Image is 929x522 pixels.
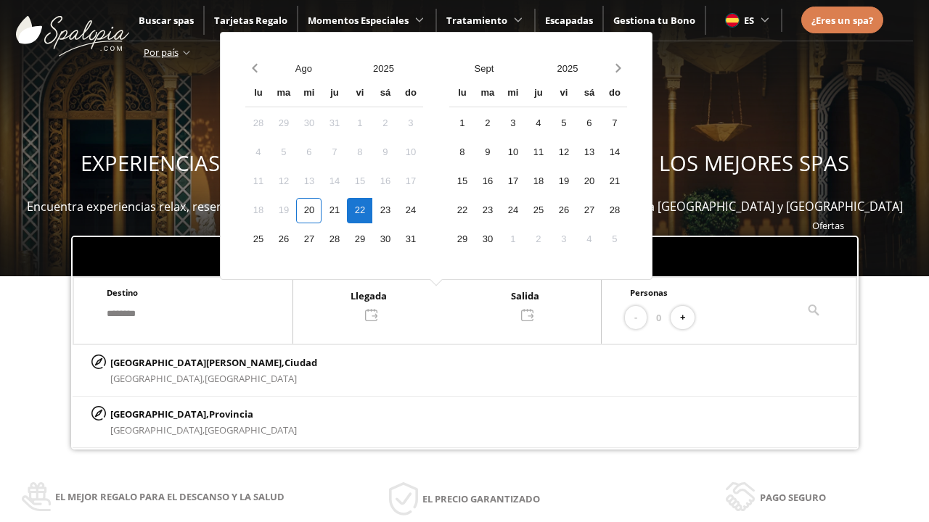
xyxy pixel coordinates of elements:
[630,287,668,298] span: Personas
[551,169,576,194] div: 19
[398,111,423,136] div: 3
[449,81,627,252] div: Calendar wrapper
[209,407,253,420] span: Provincia
[449,198,475,223] div: 22
[245,81,423,252] div: Calendar wrapper
[525,81,551,107] div: ju
[760,489,826,505] span: Pago seguro
[245,227,271,252] div: 25
[245,198,271,223] div: 18
[475,140,500,165] div: 9
[398,169,423,194] div: 17
[602,81,627,107] div: do
[296,111,322,136] div: 30
[214,14,287,27] a: Tarjetas Regalo
[449,81,475,107] div: lu
[322,140,347,165] div: 7
[110,372,205,385] span: [GEOGRAPHIC_DATA],
[139,14,194,27] span: Buscar spas
[245,111,271,136] div: 28
[525,140,551,165] div: 11
[271,111,296,136] div: 29
[551,111,576,136] div: 5
[245,56,263,81] button: Previous month
[656,310,661,326] span: 0
[347,198,372,223] div: 22
[110,423,205,436] span: [GEOGRAPHIC_DATA],
[27,199,903,215] span: Encuentra experiencias relax, reserva bonos spas y escapadas wellness para disfrutar en más de 40...
[525,169,551,194] div: 18
[449,169,475,194] div: 15
[296,81,322,107] div: mi
[245,111,423,252] div: Calendar days
[551,140,576,165] div: 12
[347,111,372,136] div: 1
[602,169,627,194] div: 21
[245,169,271,194] div: 11
[442,56,525,81] button: Open months overlay
[347,81,372,107] div: vi
[609,56,627,81] button: Next month
[322,169,347,194] div: 14
[545,14,593,27] a: Escapadas
[551,81,576,107] div: vi
[576,140,602,165] div: 13
[372,198,398,223] div: 23
[500,169,525,194] div: 17
[449,140,475,165] div: 8
[347,140,372,165] div: 8
[296,169,322,194] div: 13
[602,140,627,165] div: 14
[271,227,296,252] div: 26
[81,149,849,178] span: EXPERIENCIAS WELLNESS PARA REGALAR Y DISFRUTAR EN LOS MEJORES SPAS
[602,227,627,252] div: 5
[449,111,475,136] div: 1
[245,81,271,107] div: lu
[525,56,609,81] button: Open years overlay
[245,140,271,165] div: 4
[296,140,322,165] div: 6
[347,169,372,194] div: 15
[812,219,844,232] a: Ofertas
[475,111,500,136] div: 2
[475,227,500,252] div: 30
[263,56,343,81] button: Open months overlay
[16,1,129,57] img: ImgLogoSpalopia.BvClDcEz.svg
[475,169,500,194] div: 16
[271,81,296,107] div: ma
[322,227,347,252] div: 28
[285,356,317,369] span: Ciudad
[422,491,540,507] span: El precio garantizado
[347,227,372,252] div: 29
[525,111,551,136] div: 4
[576,81,602,107] div: sá
[271,140,296,165] div: 5
[576,227,602,252] div: 4
[475,81,500,107] div: ma
[602,198,627,223] div: 28
[449,227,475,252] div: 29
[372,111,398,136] div: 2
[322,111,347,136] div: 31
[811,12,873,28] a: ¿Eres un spa?
[296,227,322,252] div: 27
[500,227,525,252] div: 1
[398,198,423,223] div: 24
[271,169,296,194] div: 12
[613,14,695,27] span: Gestiona tu Bono
[475,198,500,223] div: 23
[372,140,398,165] div: 9
[55,489,285,505] span: El mejor regalo para el descanso y la salud
[205,372,297,385] span: [GEOGRAPHIC_DATA]
[372,81,398,107] div: sá
[110,355,317,370] p: [GEOGRAPHIC_DATA][PERSON_NAME],
[576,198,602,223] div: 27
[525,227,551,252] div: 2
[398,81,423,107] div: do
[322,198,347,223] div: 21
[110,406,297,422] p: [GEOGRAPHIC_DATA],
[671,306,695,330] button: +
